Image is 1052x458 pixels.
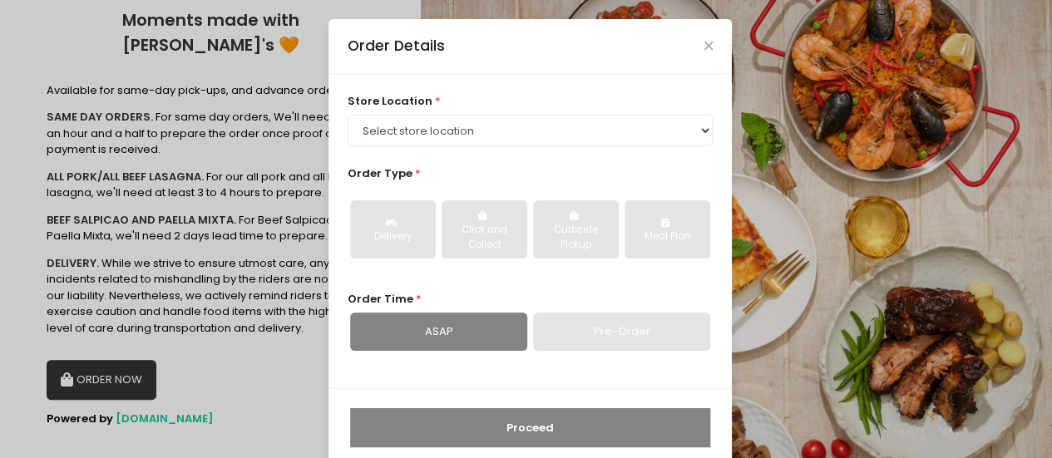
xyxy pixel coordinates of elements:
[453,223,516,252] div: Click and Collect
[442,200,527,259] button: Click and Collect
[545,223,607,252] div: Curbside Pickup
[625,200,710,259] button: Meal Plan
[636,229,699,244] div: Meal Plan
[362,229,424,244] div: Delivery
[348,291,413,307] span: Order Time
[350,200,436,259] button: Delivery
[533,200,619,259] button: Curbside Pickup
[348,35,445,57] div: Order Details
[704,42,713,50] button: Close
[348,93,432,109] span: store location
[348,165,412,181] span: Order Type
[350,408,710,448] button: Proceed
